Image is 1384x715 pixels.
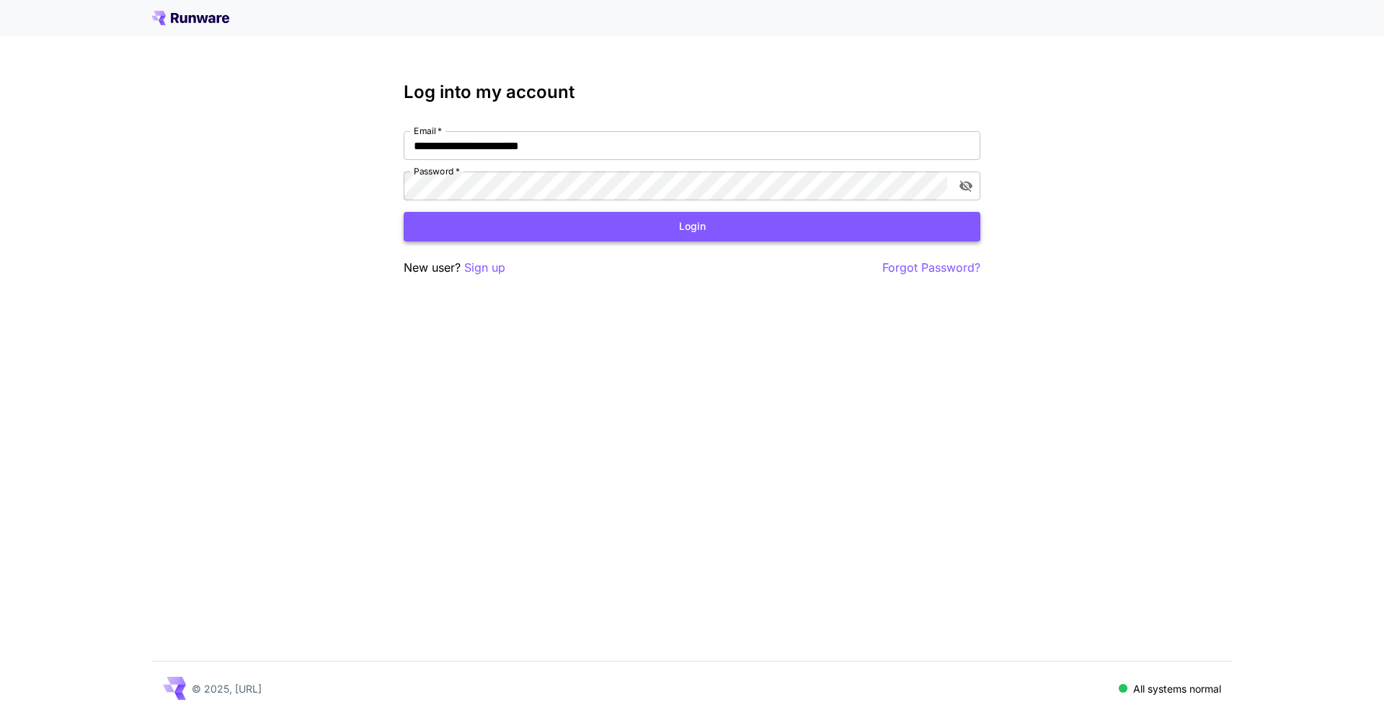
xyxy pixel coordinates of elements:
[1133,681,1221,696] p: All systems normal
[414,165,460,177] label: Password
[953,173,979,199] button: toggle password visibility
[414,125,442,137] label: Email
[404,212,980,241] button: Login
[192,681,262,696] p: © 2025, [URL]
[464,259,505,277] button: Sign up
[882,259,980,277] button: Forgot Password?
[404,82,980,102] h3: Log into my account
[404,259,505,277] p: New user?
